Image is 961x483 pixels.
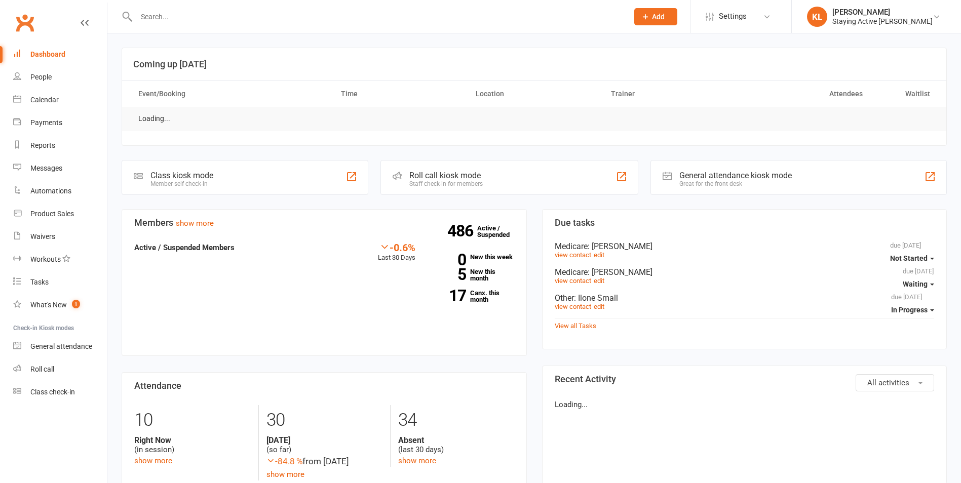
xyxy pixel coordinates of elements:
[652,13,665,21] span: Add
[574,293,618,303] span: : Ilone Small
[431,267,466,282] strong: 5
[134,456,172,465] a: show more
[679,171,792,180] div: General attendance kiosk mode
[431,288,466,303] strong: 17
[431,290,514,303] a: 17Canx. this month
[555,218,935,228] h3: Due tasks
[30,365,54,373] div: Roll call
[134,381,514,391] h3: Attendance
[134,435,251,455] div: (in session)
[555,398,935,411] p: Loading...
[176,219,214,228] a: show more
[891,306,928,314] span: In Progress
[737,81,871,107] th: Attendees
[398,456,436,465] a: show more
[719,5,747,28] span: Settings
[13,66,107,89] a: People
[807,7,827,27] div: KL
[467,81,601,107] th: Location
[890,254,928,262] span: Not Started
[409,171,483,180] div: Roll call kiosk mode
[30,342,92,350] div: General attendance
[431,268,514,281] a: 5New this month
[555,251,591,259] a: view contact
[13,381,107,404] a: Class kiosk mode
[13,134,107,157] a: Reports
[555,374,935,384] h3: Recent Activity
[266,456,302,466] span: -84.8 %
[555,241,935,251] div: Medicare
[129,107,179,131] td: Loading...
[594,277,604,285] a: edit
[13,335,107,358] a: General attendance kiosk mode
[832,17,933,26] div: Staying Active [PERSON_NAME]
[398,435,514,445] strong: Absent
[447,223,477,238] strong: 486
[431,254,514,260] a: 0New this week
[13,248,107,271] a: Workouts
[431,252,466,267] strong: 0
[30,255,61,263] div: Workouts
[133,59,935,69] h3: Coming up [DATE]
[30,96,59,104] div: Calendar
[129,81,332,107] th: Event/Booking
[30,232,55,240] div: Waivers
[903,280,928,288] span: Waiting
[378,241,415,263] div: Last 30 Days
[134,435,251,445] strong: Right Now
[398,435,514,455] div: (last 30 days)
[30,187,71,195] div: Automations
[13,294,107,316] a: What's New1
[30,278,49,286] div: Tasks
[266,405,382,435] div: 30
[398,405,514,435] div: 34
[555,267,935,277] div: Medicare
[30,210,74,218] div: Product Sales
[266,455,382,468] div: from [DATE]
[13,358,107,381] a: Roll call
[832,8,933,17] div: [PERSON_NAME]
[555,322,596,330] a: View all Tasks
[150,171,213,180] div: Class kiosk mode
[891,301,934,319] button: In Progress
[332,81,467,107] th: Time
[890,249,934,267] button: Not Started
[872,81,939,107] th: Waitlist
[13,43,107,66] a: Dashboard
[30,388,75,396] div: Class check-in
[30,301,67,309] div: What's New
[30,164,62,172] div: Messages
[266,435,382,445] strong: [DATE]
[856,374,934,391] button: All activities
[30,50,65,58] div: Dashboard
[555,293,935,303] div: Other
[30,141,55,149] div: Reports
[602,81,737,107] th: Trainer
[588,267,652,277] span: : [PERSON_NAME]
[13,89,107,111] a: Calendar
[266,435,382,455] div: (so far)
[13,225,107,248] a: Waivers
[13,157,107,180] a: Messages
[594,303,604,310] a: edit
[133,10,621,24] input: Search...
[588,241,652,251] span: : [PERSON_NAME]
[409,180,483,187] div: Staff check-in for members
[378,241,415,253] div: -0.6%
[13,180,107,203] a: Automations
[555,303,591,310] a: view contact
[13,271,107,294] a: Tasks
[150,180,213,187] div: Member self check-in
[30,118,62,127] div: Payments
[12,10,37,35] a: Clubworx
[72,300,80,308] span: 1
[13,111,107,134] a: Payments
[134,405,251,435] div: 10
[13,203,107,225] a: Product Sales
[30,73,52,81] div: People
[679,180,792,187] div: Great for the front desk
[134,243,235,252] strong: Active / Suspended Members
[634,8,677,25] button: Add
[266,470,304,479] a: show more
[555,277,591,285] a: view contact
